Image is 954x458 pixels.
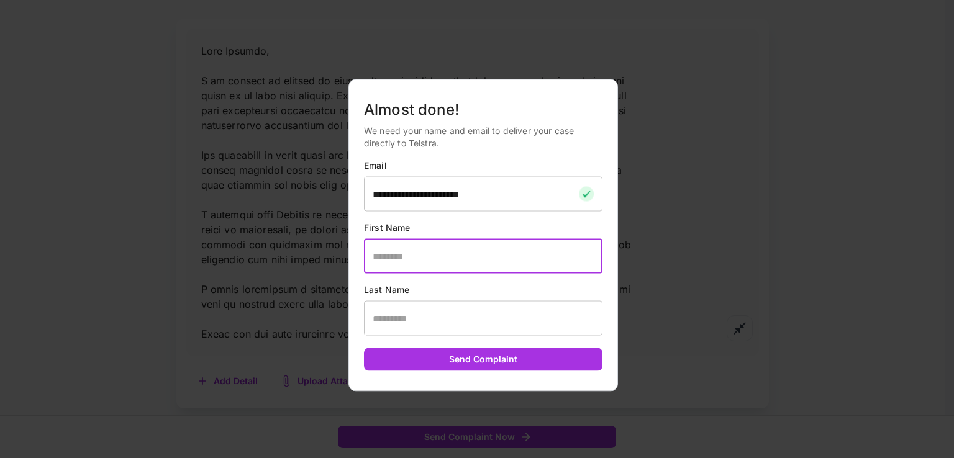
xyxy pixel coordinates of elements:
p: We need your name and email to deliver your case directly to Telstra. [364,125,602,150]
img: checkmark [579,187,594,202]
p: Email [364,159,602,172]
button: Send Complaint [364,348,602,371]
h5: Almost done! [364,100,602,120]
p: First Name [364,222,602,234]
p: Last Name [364,284,602,296]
